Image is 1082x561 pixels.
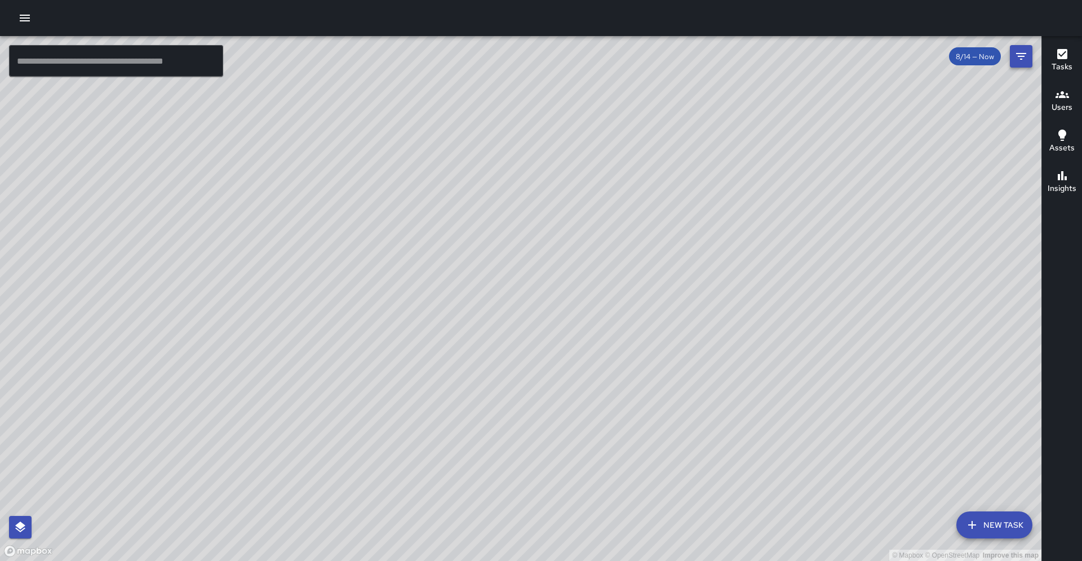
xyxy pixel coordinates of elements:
button: Insights [1042,162,1082,203]
button: Assets [1042,122,1082,162]
button: Users [1042,81,1082,122]
h6: Assets [1049,142,1075,154]
button: New Task [956,511,1032,538]
button: Filters [1010,45,1032,68]
h6: Users [1052,101,1072,114]
h6: Tasks [1052,61,1072,73]
button: Tasks [1042,41,1082,81]
h6: Insights [1048,182,1076,195]
span: 8/14 — Now [949,52,1001,61]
